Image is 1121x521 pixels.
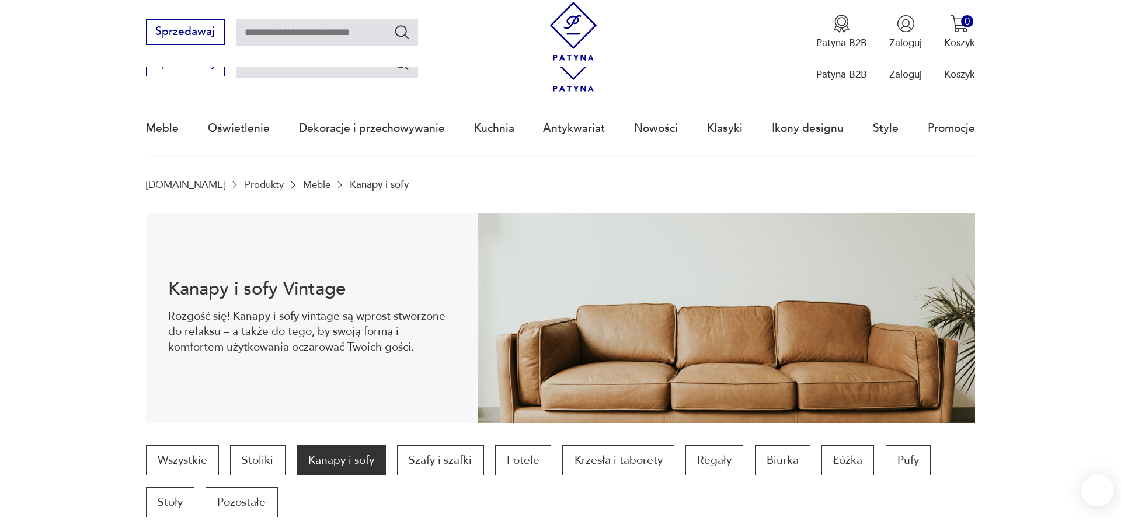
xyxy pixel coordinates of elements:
a: Meble [146,102,179,155]
img: 4dcd11543b3b691785adeaf032051535.jpg [478,213,975,423]
a: Kuchnia [474,102,514,155]
a: Ikony designu [772,102,844,155]
button: Szukaj [394,23,410,40]
a: Wszystkie [146,445,219,475]
a: Promocje [928,102,975,155]
a: Fotele [495,445,551,475]
p: Patyna B2B [816,36,867,50]
h1: Kanapy i sofy Vintage [168,281,455,298]
a: [DOMAIN_NAME] [146,179,225,190]
p: Koszyk [944,36,975,50]
a: Sprzedawaj [146,60,225,69]
button: 0Koszyk [944,15,975,50]
img: Ikonka użytkownika [897,15,915,33]
a: Stoły [146,487,194,517]
a: Antykwariat [543,102,605,155]
p: Patyna B2B [816,68,867,81]
a: Produkty [245,179,284,190]
a: Sprzedawaj [146,28,225,37]
a: Pozostałe [206,487,277,517]
a: Krzesła i taborety [562,445,674,475]
a: Nowości [634,102,678,155]
button: Sprzedawaj [146,19,225,45]
button: Szukaj [394,55,410,72]
a: Szafy i szafki [397,445,483,475]
p: Kanapy i sofy [350,179,409,190]
a: Kanapy i sofy [297,445,386,475]
a: Dekoracje i przechowywanie [299,102,445,155]
a: Regały [685,445,743,475]
p: Zaloguj [889,36,922,50]
a: Oświetlenie [208,102,270,155]
button: Patyna B2B [816,15,867,50]
a: Pufy [886,445,931,475]
button: Zaloguj [889,15,922,50]
div: 0 [961,15,973,27]
iframe: Smartsupp widget button [1081,474,1114,507]
p: Zaloguj [889,68,922,81]
a: Meble [303,179,330,190]
p: Rozgość się! Kanapy i sofy vintage są wprost stworzone do relaksu – a także do tego, by swoją for... [168,309,455,355]
img: Ikona koszyka [951,15,969,33]
a: Klasyki [707,102,743,155]
a: Style [873,102,899,155]
img: Ikona medalu [833,15,851,33]
img: Patyna - sklep z meblami i dekoracjami vintage [544,2,603,61]
p: Koszyk [944,68,975,81]
a: Ikona medaluPatyna B2B [816,15,867,50]
a: Biurka [755,445,810,475]
a: Stoliki [230,445,285,475]
a: Łóżka [821,445,874,475]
